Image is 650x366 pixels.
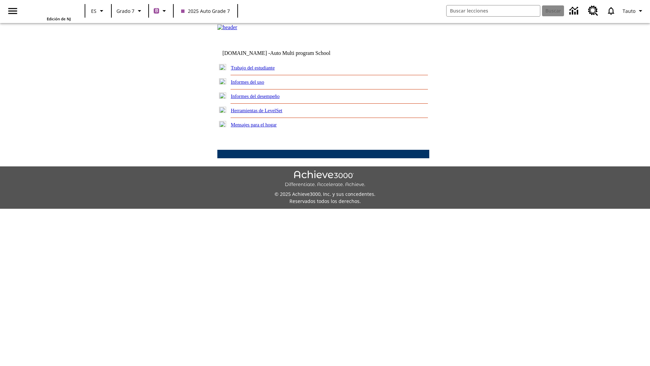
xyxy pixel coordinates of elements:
button: Abrir el menú lateral [3,1,23,21]
span: 2025 Auto Grade 7 [181,7,230,15]
nobr: Auto Multi program School [270,50,330,56]
span: Tauto [623,7,635,15]
input: Buscar campo [447,5,540,16]
a: Informes del uso [231,79,264,85]
button: Perfil/Configuración [620,5,647,17]
a: Informes del desempeño [231,94,280,99]
a: Notificaciones [602,2,620,20]
span: Grado 7 [116,7,134,15]
a: Centro de información [565,2,584,20]
span: Edición de NJ [47,16,71,21]
img: plus.gif [219,93,226,99]
img: plus.gif [219,107,226,113]
span: ES [91,7,96,15]
a: Trabajo del estudiante [231,65,275,70]
td: [DOMAIN_NAME] - [222,50,347,56]
a: Herramientas de LevelSet [231,108,282,113]
button: Boost El color de la clase es morado/púrpura. Cambiar el color de la clase. [151,5,171,17]
img: Achieve3000 Differentiate Accelerate Achieve [285,170,365,188]
a: Centro de recursos, Se abrirá en una pestaña nueva. [584,2,602,20]
button: Lenguaje: ES, Selecciona un idioma [87,5,109,17]
a: Mensajes para el hogar [231,122,277,127]
img: plus.gif [219,78,226,84]
img: plus.gif [219,121,226,127]
div: Portada [27,2,71,21]
button: Grado: Grado 7, Elige un grado [114,5,146,17]
span: B [155,6,158,15]
img: plus.gif [219,64,226,70]
img: header [217,24,237,30]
